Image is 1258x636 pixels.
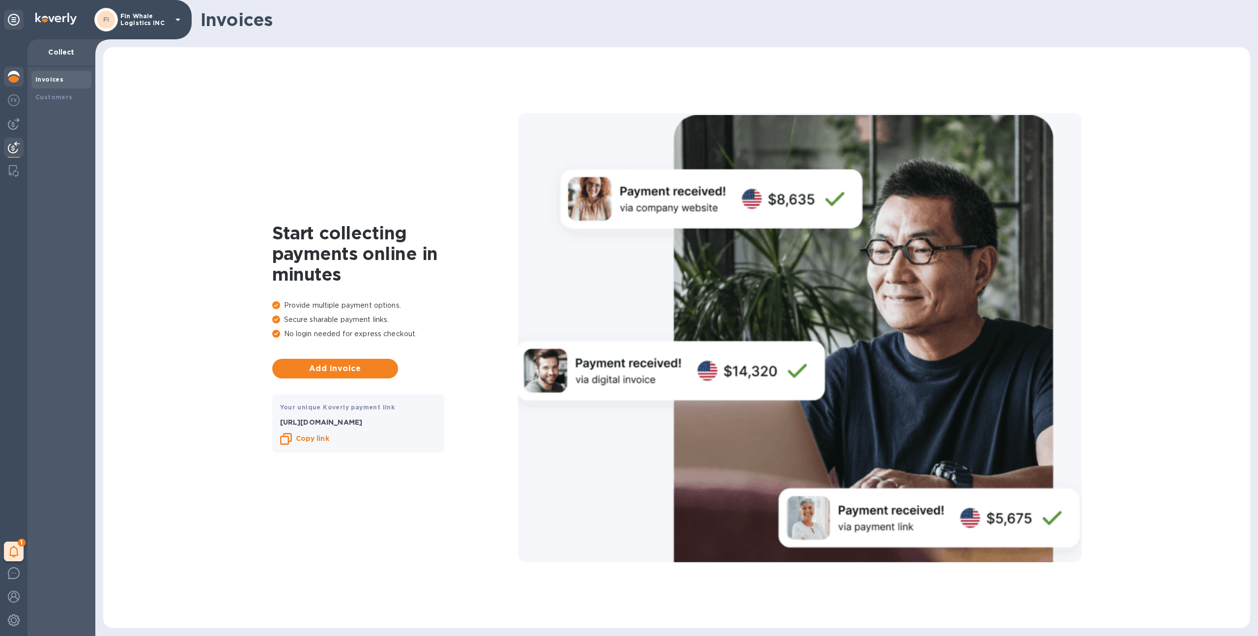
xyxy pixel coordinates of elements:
[280,363,390,375] span: Add invoice
[296,434,329,442] b: Copy link
[35,13,77,25] img: Logo
[280,417,436,427] p: [URL][DOMAIN_NAME]
[272,315,518,325] p: Secure sharable payment links.
[35,76,63,83] b: Invoices
[272,359,398,378] button: Add invoice
[120,13,170,27] p: Fin Whale Logistics INC
[272,329,518,339] p: No login needed for express checkout.
[18,539,26,547] span: 1
[8,94,20,106] img: Foreign exchange
[272,223,518,285] h1: Start collecting payments online in minutes
[35,93,73,101] b: Customers
[103,16,110,23] b: FI
[4,10,24,29] div: Unpin categories
[280,404,395,411] b: Your unique Koverly payment link
[272,300,518,311] p: Provide multiple payment options.
[200,9,1242,30] h1: Invoices
[35,47,87,57] p: Collect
